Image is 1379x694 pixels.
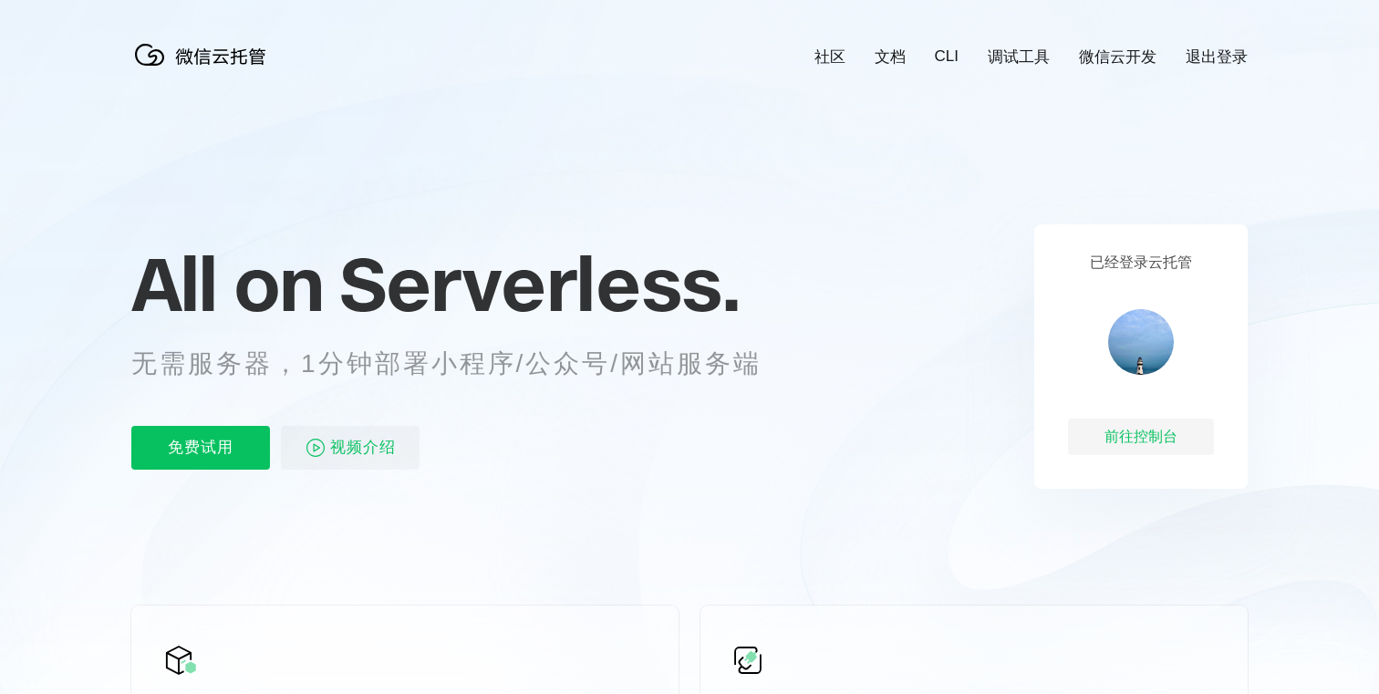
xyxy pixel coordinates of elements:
p: 已经登录云托管 [1090,254,1192,273]
a: 文档 [875,47,906,67]
p: 免费试用 [131,426,270,470]
p: 无需服务器，1分钟部署小程序/公众号/网站服务端 [131,346,795,382]
img: video_play.svg [305,437,327,459]
a: 微信云托管 [131,60,277,76]
img: 微信云托管 [131,36,277,73]
a: 调试工具 [988,47,1050,67]
a: 退出登录 [1186,47,1248,67]
span: Serverless. [339,238,740,329]
span: 视频介绍 [330,426,396,470]
div: 前往控制台 [1068,419,1214,455]
a: CLI [935,47,959,66]
span: All on [131,238,322,329]
a: 社区 [814,47,845,67]
a: 微信云开发 [1079,47,1156,67]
